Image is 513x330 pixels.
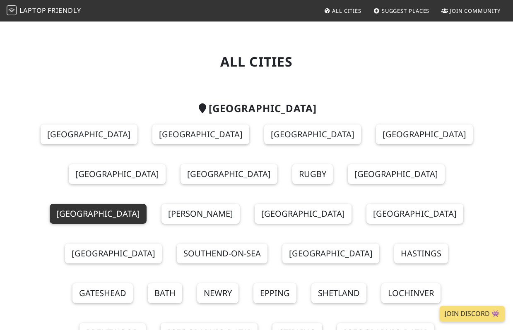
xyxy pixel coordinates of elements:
[181,164,277,184] a: [GEOGRAPHIC_DATA]
[376,124,473,144] a: [GEOGRAPHIC_DATA]
[152,124,249,144] a: [GEOGRAPHIC_DATA]
[450,7,501,14] span: Join Community
[177,244,267,263] a: Southend-on-Sea
[282,244,379,263] a: [GEOGRAPHIC_DATA]
[26,103,488,115] h2: [GEOGRAPHIC_DATA]
[440,306,505,322] a: Join Discord 👾
[50,204,147,224] a: [GEOGRAPHIC_DATA]
[41,124,137,144] a: [GEOGRAPHIC_DATA]
[382,7,430,14] span: Suggest Places
[438,3,504,18] a: Join Community
[19,6,46,15] span: Laptop
[366,204,463,224] a: [GEOGRAPHIC_DATA]
[48,6,81,15] span: Friendly
[161,204,240,224] a: [PERSON_NAME]
[72,283,133,303] a: Gateshead
[348,164,445,184] a: [GEOGRAPHIC_DATA]
[148,283,182,303] a: Bath
[255,204,352,224] a: [GEOGRAPHIC_DATA]
[332,7,361,14] span: All Cities
[7,5,17,15] img: LaptopFriendly
[253,283,296,303] a: Epping
[197,283,238,303] a: Newry
[381,283,441,303] a: Lochinver
[320,3,365,18] a: All Cities
[394,244,448,263] a: Hastings
[264,124,361,144] a: [GEOGRAPHIC_DATA]
[26,54,488,69] h1: All Cities
[370,3,433,18] a: Suggest Places
[311,283,366,303] a: Shetland
[69,164,166,184] a: [GEOGRAPHIC_DATA]
[65,244,162,263] a: [GEOGRAPHIC_DATA]
[292,164,333,184] a: Rugby
[7,4,81,18] a: LaptopFriendly LaptopFriendly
